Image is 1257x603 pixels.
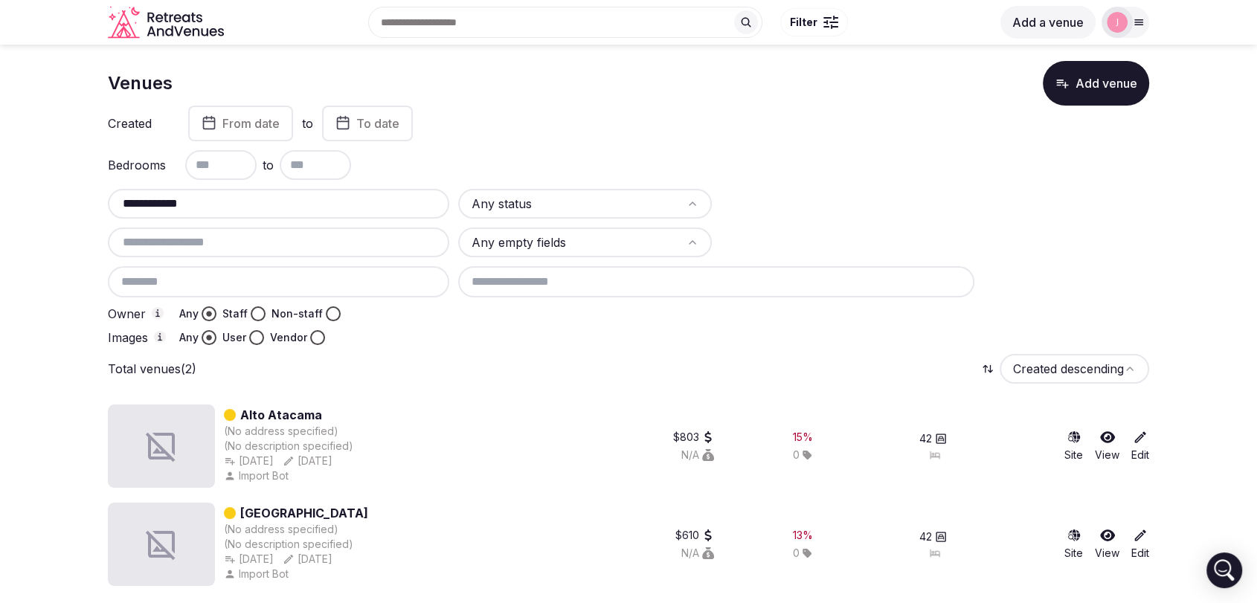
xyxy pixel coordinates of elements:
[1064,528,1083,561] a: Site
[224,537,368,552] div: (No description specified)
[356,116,399,131] span: To date
[919,431,932,446] span: 42
[240,406,322,424] a: Alto Atacama
[240,504,368,522] a: [GEOGRAPHIC_DATA]
[793,448,800,462] span: 0
[793,528,813,543] div: 13 %
[224,454,274,468] button: [DATE]
[919,529,947,544] button: 42
[108,331,167,344] label: Images
[152,307,164,319] button: Owner
[780,8,848,36] button: Filter
[1095,430,1119,462] a: View
[224,552,274,567] button: [DATE]
[919,529,932,544] span: 42
[283,454,332,468] button: [DATE]
[108,117,167,129] label: Created
[1107,12,1128,33] img: jen-7867
[108,6,227,39] a: Visit the homepage
[188,106,293,141] button: From date
[108,159,167,171] label: Bedrooms
[302,115,313,132] label: to
[1064,430,1083,462] a: Site
[263,156,274,174] span: to
[793,430,813,445] div: 15 %
[1131,430,1149,462] a: Edit
[222,306,248,321] label: Staff
[673,430,714,445] button: $803
[675,528,714,543] button: $610
[322,106,413,141] button: To date
[224,567,292,581] button: Import Bot
[1043,61,1149,106] button: Add venue
[108,6,227,39] svg: Retreats and Venues company logo
[108,361,196,377] p: Total venues (2)
[224,424,338,439] button: (No address specified)
[790,15,817,30] span: Filter
[681,546,714,561] button: N/A
[1206,552,1242,588] div: Open Intercom Messenger
[919,431,947,446] button: 42
[224,522,338,537] button: (No address specified)
[1000,6,1096,39] button: Add a venue
[283,552,332,567] button: [DATE]
[154,331,166,343] button: Images
[179,306,199,321] label: Any
[108,307,167,320] label: Owner
[224,468,292,483] button: Import Bot
[1095,528,1119,561] a: View
[271,306,323,321] label: Non-staff
[224,439,353,454] div: (No description specified)
[793,430,813,445] button: 15%
[222,116,280,131] span: From date
[108,71,173,96] h1: Venues
[222,330,246,345] label: User
[1131,528,1149,561] a: Edit
[681,448,714,462] button: N/A
[793,546,800,561] span: 0
[179,330,199,345] label: Any
[1000,15,1096,30] a: Add a venue
[793,528,813,543] button: 13%
[270,330,307,345] label: Vendor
